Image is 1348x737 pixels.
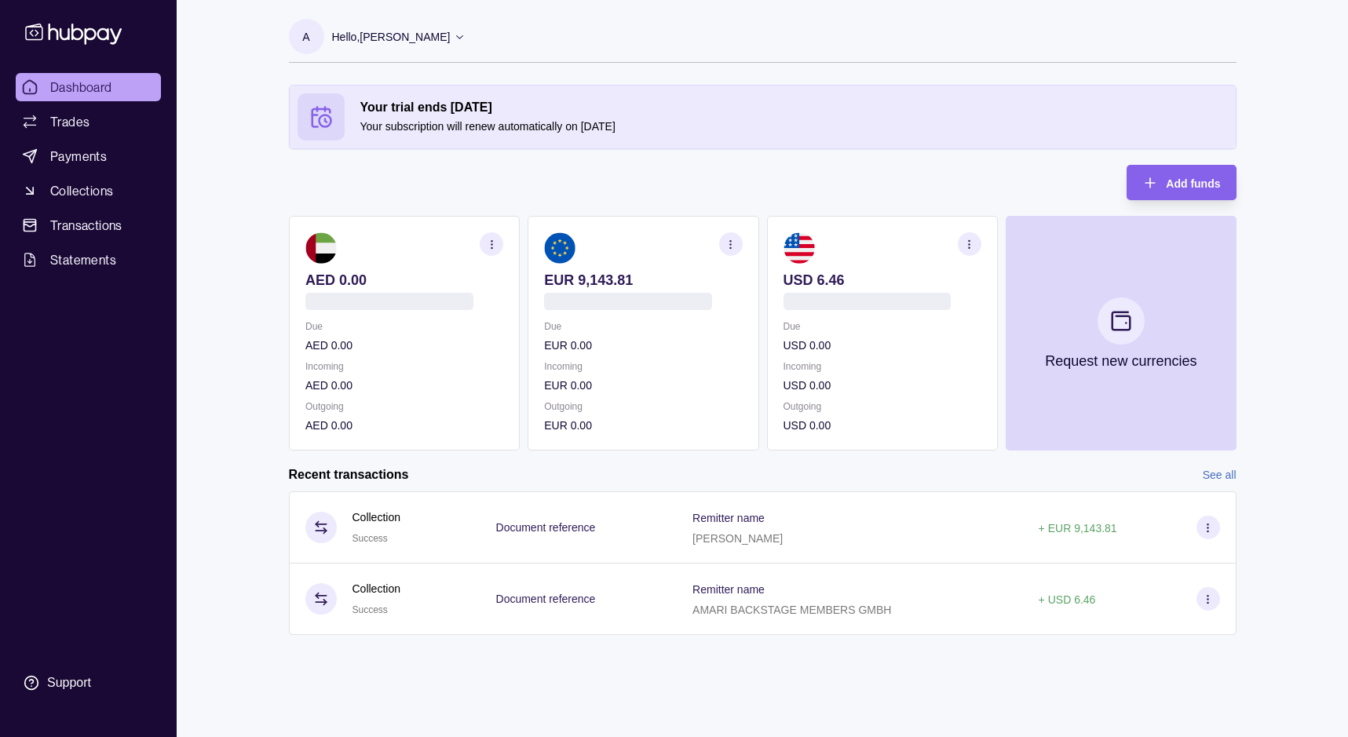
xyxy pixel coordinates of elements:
span: Payments [50,147,107,166]
p: Document reference [496,521,596,534]
p: [PERSON_NAME] [692,532,783,545]
p: Document reference [496,593,596,605]
span: Success [353,533,388,544]
p: + EUR 9,143.81 [1039,522,1117,535]
a: Dashboard [16,73,161,101]
p: A [302,28,309,46]
a: Trades [16,108,161,136]
p: AED 0.00 [305,337,503,354]
p: AMARI BACKSTAGE MEMBERS GMBH [692,604,891,616]
img: ae [305,232,337,264]
div: Support [47,674,91,691]
span: Trades [50,112,90,131]
p: AED 0.00 [305,417,503,434]
p: USD 0.00 [783,417,981,434]
p: Your subscription will renew automatically on [DATE] [360,118,1228,135]
p: Request new currencies [1045,352,1196,370]
p: Incoming [783,358,981,375]
p: EUR 0.00 [544,417,742,434]
span: Dashboard [50,78,112,97]
img: eu [544,232,575,264]
p: EUR 0.00 [544,337,742,354]
img: us [783,232,814,264]
a: Support [16,666,161,699]
p: Outgoing [544,398,742,415]
a: Collections [16,177,161,205]
span: Transactions [50,216,122,235]
p: Due [544,318,742,335]
p: USD 0.00 [783,377,981,394]
p: Hello, [PERSON_NAME] [332,28,451,46]
p: Due [783,318,981,335]
a: Payments [16,142,161,170]
span: Statements [50,250,116,269]
p: Collection [353,580,400,597]
p: Remitter name [692,583,765,596]
p: Collection [353,509,400,526]
span: Add funds [1166,177,1220,190]
p: EUR 9,143.81 [544,272,742,289]
p: Incoming [305,358,503,375]
p: Outgoing [305,398,503,415]
p: AED 0.00 [305,377,503,394]
p: USD 0.00 [783,337,981,354]
span: Success [353,604,388,615]
p: USD 6.46 [783,272,981,289]
p: AED 0.00 [305,272,503,289]
p: + USD 6.46 [1039,593,1096,606]
a: Statements [16,246,161,274]
h2: Your trial ends [DATE] [360,99,1228,116]
span: Collections [50,181,113,200]
p: EUR 0.00 [544,377,742,394]
a: See all [1203,466,1237,483]
p: Outgoing [783,398,981,415]
button: Request new currencies [1005,216,1236,451]
p: Due [305,318,503,335]
button: Add funds [1127,165,1236,200]
a: Transactions [16,211,161,239]
p: Remitter name [692,512,765,524]
p: Incoming [544,358,742,375]
h2: Recent transactions [289,466,409,483]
